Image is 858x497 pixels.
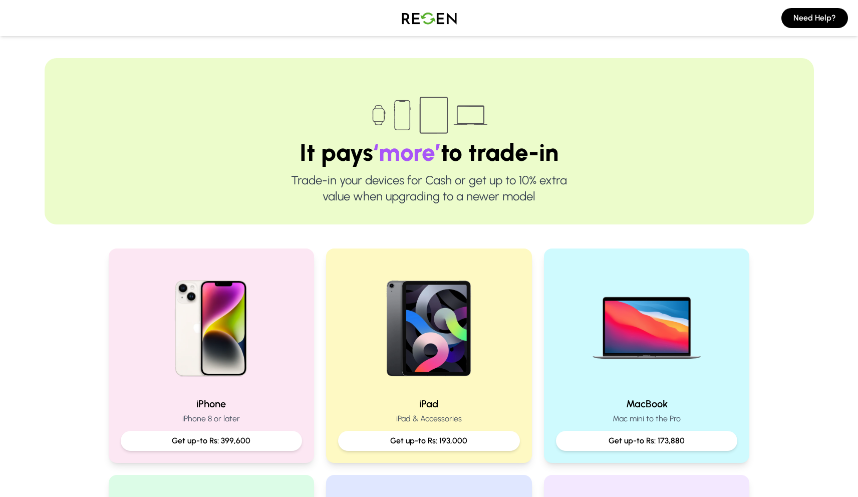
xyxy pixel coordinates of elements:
[129,435,295,447] p: Get up-to Rs: 399,600
[338,397,520,411] h2: iPad
[564,435,730,447] p: Get up-to Rs: 173,880
[556,413,738,425] p: Mac mini to the Pro
[583,261,711,389] img: MacBook
[346,435,512,447] p: Get up-to Rs: 193,000
[373,138,441,167] span: ‘more’
[77,172,782,204] p: Trade-in your devices for Cash or get up to 10% extra value when upgrading to a newer model
[121,413,303,425] p: iPhone 8 or later
[338,413,520,425] p: iPad & Accessories
[367,90,492,140] img: Trade-in devices
[121,397,303,411] h2: iPhone
[365,261,493,389] img: iPad
[77,140,782,164] h1: It pays to trade-in
[556,397,738,411] h2: MacBook
[147,261,275,389] img: iPhone
[394,4,464,32] img: Logo
[781,8,848,28] button: Need Help?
